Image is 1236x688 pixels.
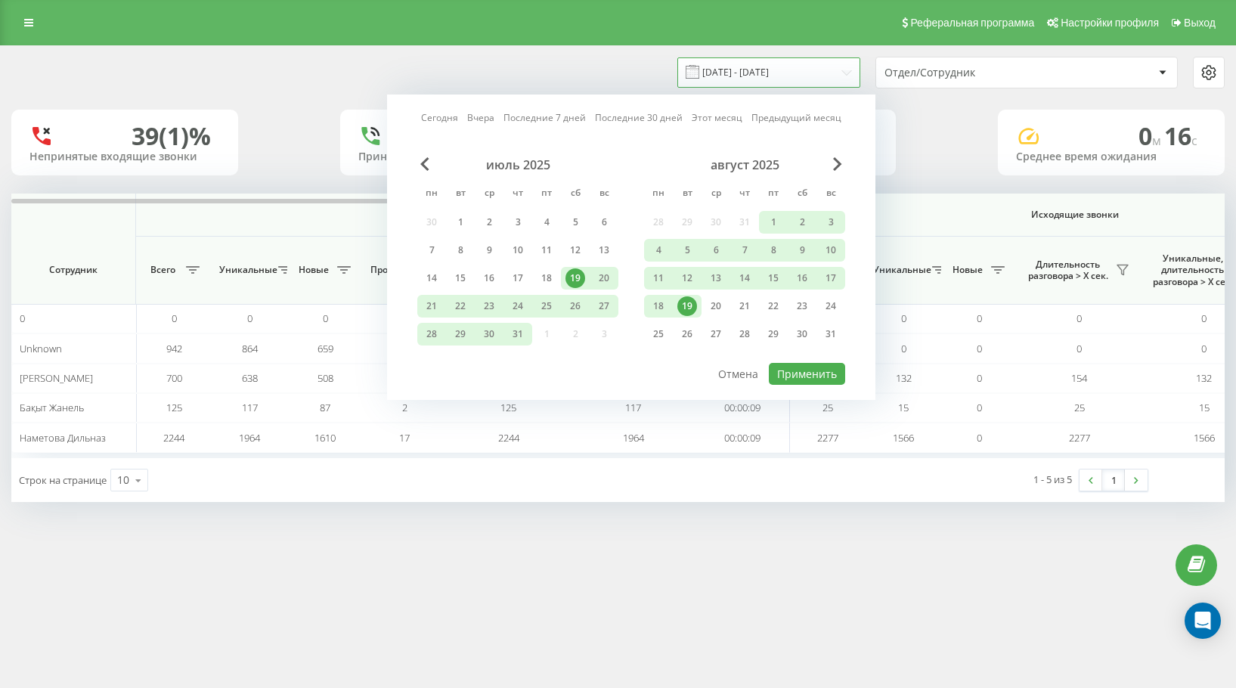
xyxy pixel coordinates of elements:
[649,296,668,316] div: 18
[791,183,813,206] abbr: суббота
[451,296,470,316] div: 22
[565,240,585,260] div: 12
[535,183,558,206] abbr: пятница
[506,183,529,206] abbr: четверг
[677,268,697,288] div: 12
[706,324,726,344] div: 27
[1164,119,1197,152] span: 16
[1069,431,1090,445] span: 2277
[446,323,475,346] div: вт 29 июля 2025 г.
[399,431,410,445] span: 17
[764,324,783,344] div: 29
[1074,401,1085,414] span: 25
[695,423,790,452] td: 00:00:09
[475,211,503,234] div: ср 2 июля 2025 г.
[1102,470,1125,491] a: 1
[644,267,673,290] div: пн 11 авг. 2025 г.
[762,183,785,206] abbr: пятница
[446,267,475,290] div: вт 15 июля 2025 г.
[537,268,556,288] div: 18
[644,295,673,318] div: пн 18 авг. 2025 г.
[702,295,730,318] div: ср 20 авг. 2025 г.
[817,431,838,445] span: 2277
[594,212,614,232] div: 6
[508,240,528,260] div: 10
[625,401,641,414] span: 117
[565,268,585,288] div: 19
[446,211,475,234] div: вт 1 июля 2025 г.
[117,473,129,488] div: 10
[1199,401,1210,414] span: 15
[537,212,556,232] div: 4
[537,296,556,316] div: 25
[759,239,788,262] div: пт 8 авг. 2025 г.
[977,342,982,355] span: 0
[644,239,673,262] div: пн 4 авг. 2025 г.
[893,431,914,445] span: 1566
[764,240,783,260] div: 8
[673,239,702,262] div: вт 5 авг. 2025 г.
[451,212,470,232] div: 1
[467,110,494,125] a: Вчера
[500,401,516,414] span: 125
[884,67,1065,79] div: Отдел/Сотрудник
[242,371,258,385] span: 638
[479,324,499,344] div: 30
[977,371,982,385] span: 0
[532,211,561,234] div: пт 4 июля 2025 г.
[649,240,668,260] div: 4
[242,401,258,414] span: 117
[977,311,982,325] span: 0
[1024,259,1111,282] span: Длительность разговора > Х сек.
[769,363,845,385] button: Применить
[561,295,590,318] div: сб 26 июля 2025 г.
[479,212,499,232] div: 2
[1149,253,1236,288] span: Уникальные, длительность разговора > Х сек.
[1061,17,1159,29] span: Настройки профиля
[788,323,816,346] div: сб 30 авг. 2025 г.
[676,183,699,206] abbr: вторник
[508,324,528,344] div: 31
[503,211,532,234] div: чт 3 июля 2025 г.
[402,401,407,414] span: 2
[821,296,841,316] div: 24
[792,324,812,344] div: 30
[788,211,816,234] div: сб 2 авг. 2025 г.
[1201,342,1207,355] span: 0
[594,240,614,260] div: 13
[417,267,446,290] div: пн 14 июля 2025 г.
[751,110,841,125] a: Предыдущий месяц
[508,296,528,316] div: 24
[20,431,106,445] span: Наметова Дильназ
[561,239,590,262] div: сб 12 июля 2025 г.
[561,267,590,290] div: сб 19 июля 2025 г.
[977,431,982,445] span: 0
[590,295,618,318] div: вс 27 июля 2025 г.
[20,401,84,414] span: Бақыт Жанель
[673,323,702,346] div: вт 26 авг. 2025 г.
[1196,371,1212,385] span: 132
[172,311,177,325] span: 0
[318,342,333,355] span: 659
[420,157,429,171] span: Previous Month
[163,431,184,445] span: 2244
[417,239,446,262] div: пн 7 июля 2025 г.
[20,342,62,355] span: Unknown
[647,183,670,206] abbr: понедельник
[792,268,812,288] div: 16
[503,295,532,318] div: чт 24 июля 2025 г.
[644,323,673,346] div: пн 25 авг. 2025 г.
[537,240,556,260] div: 11
[1184,17,1216,29] span: Выход
[759,211,788,234] div: пт 1 авг. 2025 г.
[475,323,503,346] div: ср 30 июля 2025 г.
[821,240,841,260] div: 10
[677,324,697,344] div: 26
[735,240,754,260] div: 7
[822,401,833,414] span: 25
[532,239,561,262] div: пт 11 июля 2025 г.
[475,295,503,318] div: ср 23 июля 2025 г.
[564,183,587,206] abbr: суббота
[478,183,500,206] abbr: среда
[503,239,532,262] div: чт 10 июля 2025 г.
